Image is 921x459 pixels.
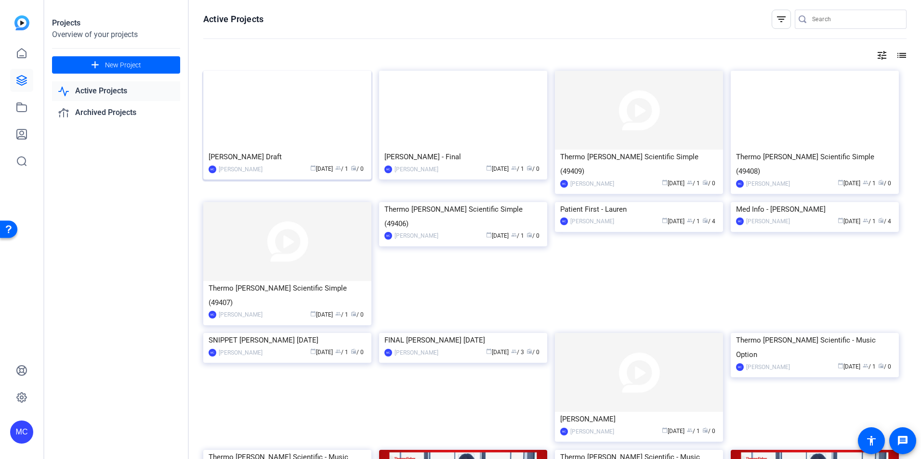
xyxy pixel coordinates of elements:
span: radio [878,217,884,223]
span: group [511,232,517,238]
span: New Project [105,60,141,70]
span: group [511,165,517,171]
span: / 1 [335,166,348,172]
div: MC [736,363,744,371]
span: / 1 [863,363,876,370]
div: [PERSON_NAME] [395,231,438,241]
div: [PERSON_NAME] [219,165,263,174]
span: group [863,217,868,223]
span: [DATE] [486,349,509,356]
span: / 0 [351,166,364,172]
div: MC [384,232,392,240]
div: [PERSON_NAME] [395,348,438,357]
mat-icon: list [895,50,907,61]
span: / 1 [863,180,876,187]
span: calendar_today [486,232,492,238]
div: Thermo [PERSON_NAME] Scientific Simple (49408) [736,150,894,178]
span: radio [702,179,708,185]
span: / 0 [526,166,539,172]
div: MC [384,349,392,357]
div: Projects [52,17,180,29]
span: radio [351,165,356,171]
span: [DATE] [310,311,333,318]
span: / 1 [687,428,700,434]
div: [PERSON_NAME] [746,179,790,189]
div: MC [209,311,216,319]
div: FINAL [PERSON_NAME] [DATE] [384,333,542,347]
div: MC [209,166,216,173]
span: calendar_today [310,165,316,171]
div: MC [560,217,568,225]
span: calendar_today [838,217,843,223]
span: / 0 [878,180,891,187]
span: / 0 [878,363,891,370]
div: [PERSON_NAME] Draft [209,150,366,164]
span: [DATE] [486,166,509,172]
span: group [511,348,517,354]
span: / 4 [702,218,715,225]
div: MC [560,180,568,188]
div: Patient First - Lauren [560,202,718,217]
span: / 1 [335,311,348,318]
span: radio [351,348,356,354]
a: Archived Projects [52,103,180,123]
mat-icon: accessibility [866,435,877,446]
span: / 1 [335,349,348,356]
div: MC [736,217,744,225]
span: / 1 [511,166,524,172]
span: radio [878,363,884,369]
span: calendar_today [838,179,843,185]
span: [DATE] [662,218,684,225]
span: radio [526,165,532,171]
button: New Project [52,56,180,74]
span: [DATE] [838,218,860,225]
span: / 0 [702,180,715,187]
div: [PERSON_NAME] [570,217,614,226]
div: [PERSON_NAME] [560,412,718,426]
mat-icon: add [89,59,101,71]
span: / 0 [526,232,539,239]
span: / 0 [351,311,364,318]
div: [PERSON_NAME] [219,310,263,319]
div: Overview of your projects [52,29,180,40]
span: calendar_today [662,179,668,185]
span: / 1 [687,180,700,187]
span: / 1 [863,218,876,225]
span: calendar_today [662,427,668,433]
div: [PERSON_NAME] [219,348,263,357]
div: MC [560,428,568,435]
span: / 4 [878,218,891,225]
span: calendar_today [486,348,492,354]
div: [PERSON_NAME] [570,427,614,436]
div: Thermo [PERSON_NAME] Scientific Simple (49407) [209,281,366,310]
span: group [335,165,341,171]
div: [PERSON_NAME] [570,179,614,189]
span: / 1 [511,232,524,239]
span: [DATE] [838,180,860,187]
img: blue-gradient.svg [14,15,29,30]
div: SNIPPET [PERSON_NAME] [DATE] [209,333,366,347]
span: radio [878,179,884,185]
span: calendar_today [838,363,843,369]
span: radio [702,217,708,223]
span: / 0 [702,428,715,434]
span: / 0 [526,349,539,356]
div: MC [10,421,33,444]
span: radio [526,232,532,238]
div: Thermo [PERSON_NAME] Scientific Simple (49406) [384,202,542,231]
span: group [335,348,341,354]
span: / 0 [351,349,364,356]
mat-icon: message [897,435,908,446]
div: Med Info - [PERSON_NAME] [736,202,894,217]
span: [DATE] [486,232,509,239]
mat-icon: tune [876,50,888,61]
a: Active Projects [52,81,180,101]
div: [PERSON_NAME] [746,217,790,226]
span: radio [702,427,708,433]
span: [DATE] [838,363,860,370]
span: calendar_today [662,217,668,223]
div: [PERSON_NAME] [395,165,438,174]
span: [DATE] [310,349,333,356]
span: group [687,179,693,185]
span: [DATE] [662,428,684,434]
